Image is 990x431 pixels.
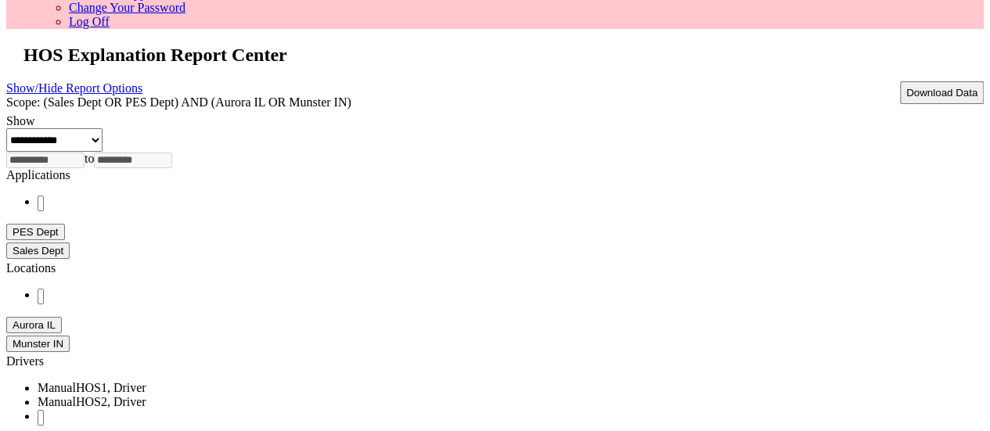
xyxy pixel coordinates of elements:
[6,77,142,99] a: Show/Hide Report Options
[38,381,146,394] span: ManualHOS1, Driver
[69,1,185,14] a: Change Your Password
[6,168,70,181] label: Applications
[6,242,70,259] button: Sales Dept
[6,354,44,368] label: Drivers
[6,95,351,109] span: Scope: (Sales Dept OR PES Dept) AND (Aurora IL OR Munster IN)
[6,114,34,128] label: Show
[23,45,984,66] h2: HOS Explanation Report Center
[85,152,94,165] span: to
[38,395,146,408] span: ManualHOS2, Driver
[900,81,984,104] button: Download Data
[6,336,70,352] button: Munster IN
[69,15,110,28] a: Log Off
[6,317,62,333] button: Aurora IL
[6,224,65,240] button: PES Dept
[6,261,56,275] label: Locations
